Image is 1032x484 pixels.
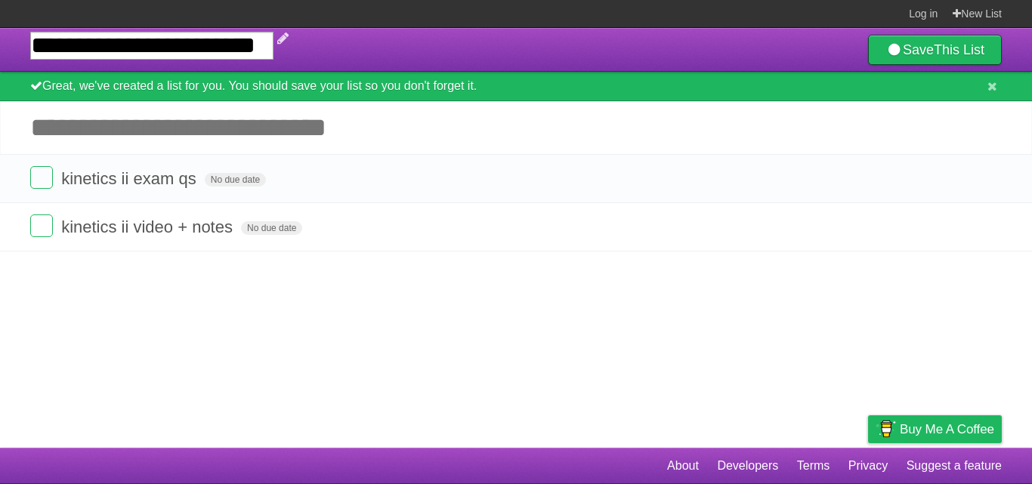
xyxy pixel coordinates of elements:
[907,452,1002,480] a: Suggest a feature
[717,452,778,480] a: Developers
[241,221,302,235] span: No due date
[868,415,1002,443] a: Buy me a coffee
[30,214,53,237] label: Done
[667,452,699,480] a: About
[934,42,984,57] b: This List
[61,169,200,188] span: kinetics ii exam qs
[868,35,1002,65] a: SaveThis List
[797,452,830,480] a: Terms
[30,166,53,189] label: Done
[876,416,896,442] img: Buy me a coffee
[900,416,994,442] span: Buy me a coffee
[61,217,236,236] span: kinetics ii video + notes
[848,452,888,480] a: Privacy
[205,173,266,187] span: No due date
